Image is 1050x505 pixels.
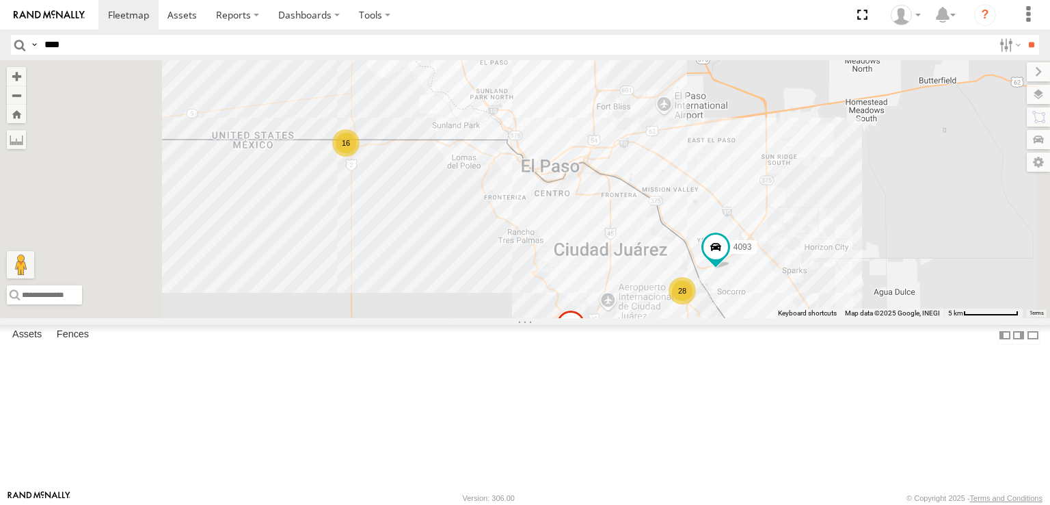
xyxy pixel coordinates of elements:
[14,10,85,20] img: rand-logo.svg
[5,326,49,345] label: Assets
[1026,325,1040,345] label: Hide Summary Table
[669,277,696,305] div: 28
[332,129,360,157] div: 16
[998,325,1012,345] label: Dock Summary Table to the Left
[1029,310,1044,315] a: Terms (opens in new tab)
[906,494,1042,502] div: © Copyright 2025 -
[1027,153,1050,172] label: Map Settings
[8,491,70,505] a: Visit our Website
[463,494,515,502] div: Version: 306.00
[7,130,26,149] label: Measure
[7,251,34,279] button: Drag Pegman onto the map to open Street View
[970,494,1042,502] a: Terms and Conditions
[948,309,963,317] span: 5 km
[994,35,1023,55] label: Search Filter Options
[944,309,1023,318] button: Map Scale: 5 km per 77 pixels
[7,67,26,86] button: Zoom in
[29,35,40,55] label: Search Query
[886,5,926,25] div: foxconn f
[7,105,26,123] button: Zoom Home
[778,309,837,318] button: Keyboard shortcuts
[7,86,26,105] button: Zoom out
[974,4,996,26] i: ?
[50,326,96,345] label: Fences
[1012,325,1025,345] label: Dock Summary Table to the Right
[733,242,752,251] span: 4093
[845,309,940,317] span: Map data ©2025 Google, INEGI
